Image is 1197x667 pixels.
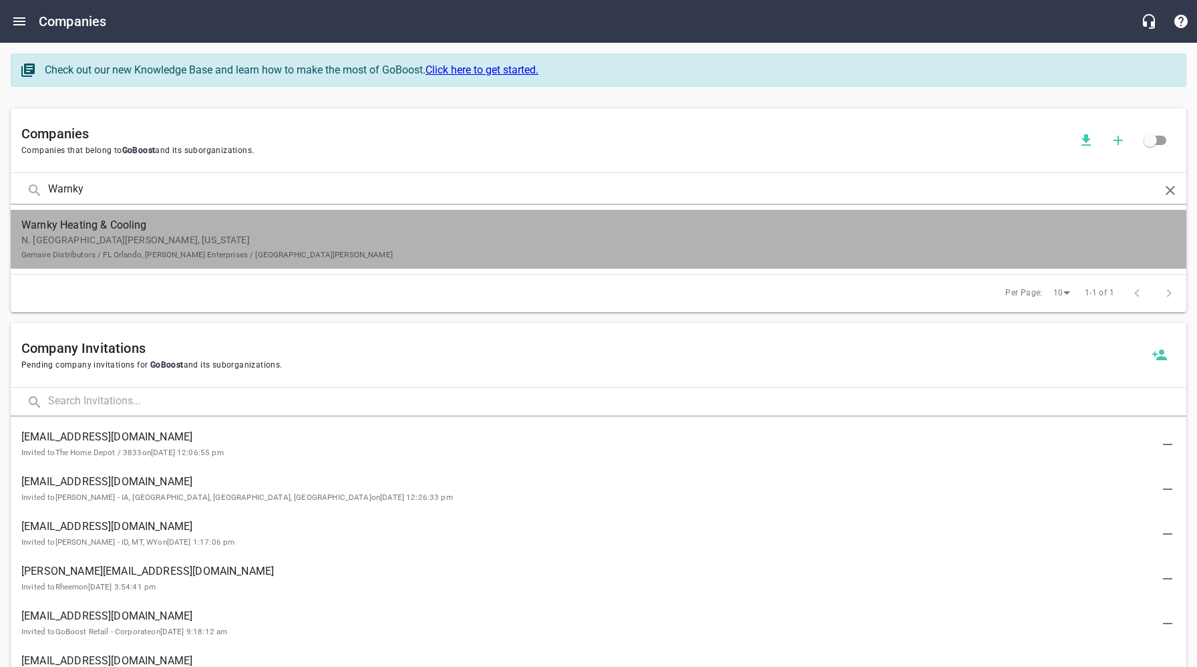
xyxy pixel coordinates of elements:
[21,519,1154,535] span: [EMAIL_ADDRESS][DOMAIN_NAME]
[148,360,183,370] span: GoBoost
[21,233,1154,261] p: N. [GEOGRAPHIC_DATA][PERSON_NAME], [US_STATE]
[21,563,1154,579] span: [PERSON_NAME][EMAIL_ADDRESS][DOMAIN_NAME]
[21,359,1144,372] span: Pending company invitations for and its suborganizations.
[21,123,1070,144] h6: Companies
[1070,124,1102,156] button: Download companies
[21,429,1154,445] span: [EMAIL_ADDRESS][DOMAIN_NAME]
[425,63,538,76] a: Click here to get started.
[21,144,1070,158] span: Companies that belong to and its suborganizations.
[21,217,1154,233] span: Warnky Heating & Cooling
[45,62,1172,78] div: Check out our new Knowledge Base and learn how to make the most of GoBoost.
[1152,563,1184,595] button: Delete Invitation
[1152,473,1184,505] button: Delete Invitation
[1152,518,1184,550] button: Delete Invitation
[21,608,1154,624] span: [EMAIL_ADDRESS][DOMAIN_NAME]
[1048,284,1075,302] div: 10
[21,627,227,636] small: Invited to GoBoost Retail - Corporate on [DATE] 9:18:12 am
[1085,287,1114,300] span: 1-1 of 1
[11,210,1186,269] a: Warnky Heating & CoolingN. [GEOGRAPHIC_DATA][PERSON_NAME], [US_STATE]Gemaire Distributors / FL Or...
[21,250,393,259] small: Gemaire Distributors / FL Orlando, [PERSON_NAME] Enterprises / [GEOGRAPHIC_DATA][PERSON_NAME]
[1005,287,1043,300] span: Per Page:
[1133,5,1165,37] button: Live Chat
[1102,124,1134,156] button: Add a new company
[1152,608,1184,640] button: Delete Invitation
[21,493,453,502] small: Invited to [PERSON_NAME] - IA, [GEOGRAPHIC_DATA], [GEOGRAPHIC_DATA], [GEOGRAPHIC_DATA] on [DATE] ...
[1134,124,1166,156] span: Click to view all companies
[21,338,1144,359] h6: Company Invitations
[21,537,234,547] small: Invited to [PERSON_NAME] - ID, MT, WY on [DATE] 1:17:06 pm
[39,11,106,32] h6: Companies
[1152,428,1184,460] button: Delete Invitation
[21,448,224,457] small: Invited to The Home Depot / 3833 on [DATE] 12:06:55 pm
[21,582,156,591] small: Invited to Rheem on [DATE] 3:54:41 pm
[1165,5,1197,37] button: Support Portal
[1144,339,1176,371] button: Invite a new company
[21,474,1154,490] span: [EMAIL_ADDRESS][DOMAIN_NAME]
[48,388,1186,416] input: Search Invitations...
[3,5,35,37] button: Open drawer
[48,176,1149,205] input: Search Companies...
[122,146,156,155] span: GoBoost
